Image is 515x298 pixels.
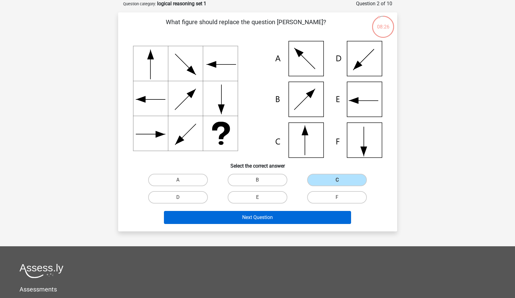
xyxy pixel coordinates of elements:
[19,286,496,293] h5: Assessments
[157,1,206,7] strong: logical reasoning set 1
[128,158,387,169] h6: Select the correct answer
[307,174,367,186] label: C
[228,191,287,204] label: E
[19,264,63,278] img: Assessly logo
[148,191,208,204] label: D
[148,174,208,186] label: A
[371,15,395,31] div: 08:26
[128,17,364,36] p: What figure should replace the question [PERSON_NAME]?
[228,174,287,186] label: B
[307,191,367,204] label: F
[123,2,156,6] small: Question category:
[164,211,351,224] button: Next Question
